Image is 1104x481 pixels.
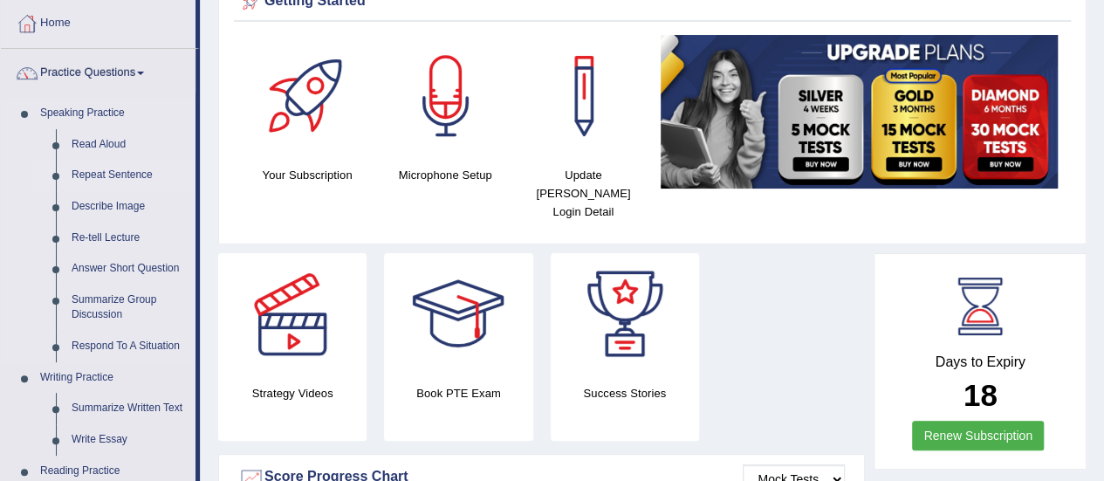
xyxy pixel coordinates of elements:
a: Renew Subscription [912,421,1044,450]
a: Read Aloud [64,129,195,161]
h4: Days to Expiry [894,354,1066,370]
h4: Your Subscription [247,166,367,184]
img: small5.jpg [661,35,1058,189]
h4: Microphone Setup [385,166,505,184]
h4: Update [PERSON_NAME] Login Detail [523,166,643,221]
a: Re-tell Lecture [64,223,195,254]
a: Practice Questions [1,49,195,93]
h4: Strategy Videos [218,384,367,402]
a: Summarize Group Discussion [64,285,195,331]
a: Summarize Written Text [64,393,195,424]
a: Describe Image [64,191,195,223]
a: Repeat Sentence [64,160,195,191]
h4: Success Stories [551,384,699,402]
a: Respond To A Situation [64,331,195,362]
a: Speaking Practice [32,98,195,129]
a: Write Essay [64,424,195,456]
h4: Book PTE Exam [384,384,532,402]
a: Writing Practice [32,362,195,394]
b: 18 [963,378,998,412]
a: Answer Short Question [64,253,195,285]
